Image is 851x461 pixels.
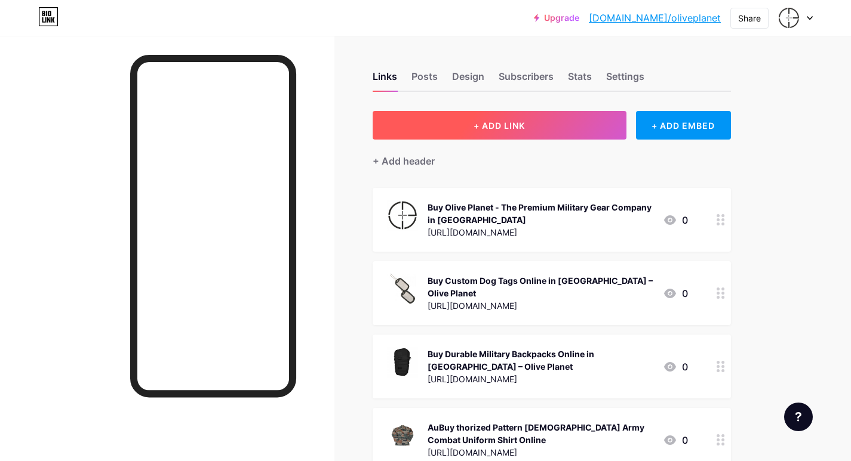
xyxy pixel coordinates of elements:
div: + Add header [373,154,435,168]
div: Design [452,69,484,91]
span: + ADD LINK [474,120,525,131]
div: 0 [663,433,688,447]
div: 0 [663,213,688,227]
div: [URL][DOMAIN_NAME] [428,373,653,385]
img: AuBuy thorized Pattern Indian Army Combat Uniform Shirt Online [387,420,418,451]
div: Subscribers [499,69,554,91]
img: Buy Durable Military Backpacks Online in India – Olive Planet [387,346,418,378]
div: + ADD EMBED [636,111,731,140]
div: [URL][DOMAIN_NAME] [428,226,653,239]
img: Buy Custom Dog Tags Online in India – Olive Planet [387,273,418,304]
div: Buy Olive Planet - The Premium Military Gear Company in [GEOGRAPHIC_DATA] [428,201,653,226]
div: Stats [568,69,592,91]
div: [URL][DOMAIN_NAME] [428,446,653,459]
div: Buy Custom Dog Tags Online in [GEOGRAPHIC_DATA] – Olive Planet [428,274,653,299]
a: Upgrade [534,13,579,23]
img: Buy Olive Planet - The Premium Military Gear Company in India [387,200,418,231]
div: 0 [663,360,688,374]
div: Links [373,69,397,91]
div: Settings [606,69,644,91]
img: oliveplanet [778,7,800,29]
div: Posts [411,69,438,91]
div: AuBuy thorized Pattern [DEMOGRAPHIC_DATA] Army Combat Uniform Shirt Online [428,421,653,446]
div: Buy Durable Military Backpacks Online in [GEOGRAPHIC_DATA] – Olive Planet [428,348,653,373]
div: 0 [663,286,688,301]
button: + ADD LINK [373,111,626,140]
div: [URL][DOMAIN_NAME] [428,299,653,312]
div: Share [738,12,761,24]
a: [DOMAIN_NAME]/oliveplanet [589,11,721,25]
